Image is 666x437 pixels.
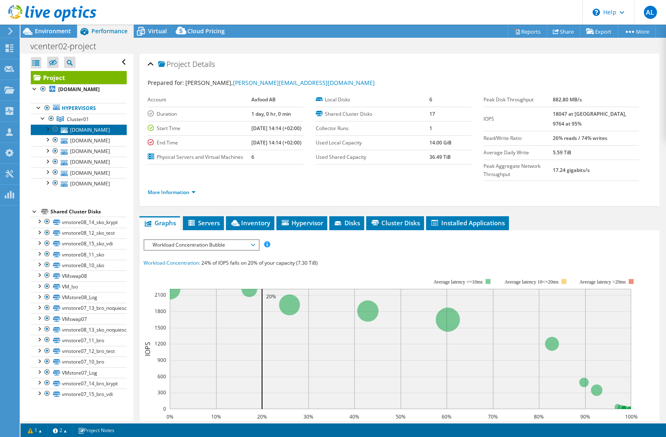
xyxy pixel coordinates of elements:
[31,217,127,227] a: vmstore08_14_sko_krypt
[155,324,166,331] text: 1500
[155,340,166,347] text: 1200
[233,79,375,87] a: [PERSON_NAME][EMAIL_ADDRESS][DOMAIN_NAME]
[31,303,127,313] a: vmstore07_13_bro_noquiesce
[31,346,127,357] a: vmstore07_12_bro_test
[31,103,127,114] a: Hypervisors
[31,378,127,389] a: vmstore07_14_bro_krypt
[484,162,553,178] label: Peak Aggregate Network Throughput
[230,219,270,227] span: Inventory
[316,153,430,161] label: Used Shared Capacity
[580,25,618,38] a: Export
[31,146,127,157] a: [DOMAIN_NAME]
[50,207,127,217] div: Shared Cluster Disks
[31,357,127,367] a: vmstore07_10_bro
[31,335,127,345] a: vmstore07_11_bro
[316,124,430,133] label: Collector Runs
[31,270,127,281] a: VMswap08
[31,167,127,178] a: [DOMAIN_NAME]
[163,405,166,412] text: 0
[158,60,190,69] span: Project
[27,42,109,51] h1: vcenter02-project
[251,153,254,160] b: 6
[316,110,430,118] label: Shared Cluster Disks
[31,389,127,399] a: vmstore07_15_bro_vdi
[58,86,100,93] b: [DOMAIN_NAME]
[484,149,553,157] label: Average Daily Write
[144,219,176,227] span: Graphs
[148,110,251,118] label: Duration
[31,178,127,189] a: [DOMAIN_NAME]
[251,96,276,103] b: Axfood AB
[31,292,127,303] a: VMstore08_Log
[430,219,505,227] span: Installed Applications
[31,135,127,146] a: [DOMAIN_NAME]
[316,139,430,147] label: Used Local Capacity
[553,110,626,127] b: 18047 at [GEOGRAPHIC_DATA], 9764 at 95%
[547,25,580,38] a: Share
[148,139,251,147] label: End Time
[370,219,420,227] span: Cluster Disks
[31,84,127,95] a: [DOMAIN_NAME]
[31,228,127,238] a: vmstore08_12_sko_test
[31,249,127,260] a: vmstore08_11_sko
[333,219,360,227] span: Disks
[155,308,166,315] text: 1800
[251,125,301,132] b: [DATE] 14:14 (+02:00)
[31,157,127,167] a: [DOMAIN_NAME]
[91,27,128,35] span: Performance
[47,425,73,435] a: 2
[553,135,607,142] b: 26% reads / 74% writes
[644,6,657,19] span: AL
[429,139,452,146] b: 14.00 GiB
[148,27,167,35] span: Virtual
[31,367,127,378] a: VMstore07_Log
[157,373,166,380] text: 600
[155,291,166,298] text: 2100
[22,425,48,435] a: 1
[553,167,590,174] b: 17.24 gigabits/s
[303,413,313,420] text: 30%
[192,59,215,69] span: Details
[488,413,498,420] text: 70%
[157,389,166,396] text: 300
[31,124,127,135] a: [DOMAIN_NAME]
[211,413,221,420] text: 10%
[349,413,359,420] text: 40%
[281,219,323,227] span: Hypervisor
[157,357,166,364] text: 900
[429,96,432,103] b: 6
[484,115,553,123] label: IOPS
[187,219,220,227] span: Servers
[553,96,582,103] b: 882.80 MB/s
[396,413,406,420] text: 50%
[508,25,547,38] a: Reports
[251,139,301,146] b: [DATE] 14:14 (+02:00)
[580,413,590,420] text: 90%
[251,110,291,117] b: 1 day, 0 hr, 0 min
[31,238,127,249] a: vmstore08_15_sko_vdi
[484,96,553,104] label: Peak Disk Throughput
[31,71,127,84] a: Project
[31,324,127,335] a: vmstore08_13_sko_noquiesce
[67,116,89,123] span: Cluster01
[434,279,483,285] tspan: Average latency <=10ms
[429,153,451,160] b: 36.49 TiB
[35,27,71,35] span: Environment
[31,313,127,324] a: VMswap07
[484,134,553,142] label: Read/Write Ratio
[201,259,318,266] span: 24% of IOPS falls on 20% of your capacity (7.30 TiB)
[429,110,435,117] b: 17
[72,425,120,435] a: Project Notes
[185,79,375,87] span: [PERSON_NAME],
[593,9,600,16] svg: \n
[187,27,225,35] span: Cloud Pricing
[442,413,452,420] text: 60%
[166,413,173,420] text: 0%
[257,413,267,420] text: 20%
[266,293,276,300] text: 20%
[316,96,430,104] label: Local Disks
[31,114,127,124] a: Cluster01
[148,240,254,250] span: Workload Concentration Bubble
[534,413,544,420] text: 80%
[505,279,559,285] tspan: Average latency 10<=20ms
